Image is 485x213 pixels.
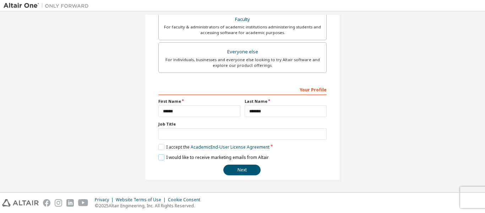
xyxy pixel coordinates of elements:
[245,98,327,104] label: Last Name
[95,203,205,209] p: © 2025 Altair Engineering, Inc. All Rights Reserved.
[66,199,74,207] img: linkedin.svg
[158,84,327,95] div: Your Profile
[116,197,168,203] div: Website Terms of Use
[163,15,322,25] div: Faculty
[4,2,92,9] img: Altair One
[163,47,322,57] div: Everyone else
[163,24,322,36] div: For faculty & administrators of academic institutions administering students and accessing softwa...
[78,199,88,207] img: youtube.svg
[158,98,240,104] label: First Name
[223,165,261,175] button: Next
[43,199,50,207] img: facebook.svg
[168,197,205,203] div: Cookie Consent
[158,121,327,127] label: Job Title
[163,57,322,68] div: For individuals, businesses and everyone else looking to try Altair software and explore our prod...
[158,154,269,160] label: I would like to receive marketing emails from Altair
[158,144,269,150] label: I accept the
[95,197,116,203] div: Privacy
[191,144,269,150] a: Academic End-User License Agreement
[55,199,62,207] img: instagram.svg
[2,199,39,207] img: altair_logo.svg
